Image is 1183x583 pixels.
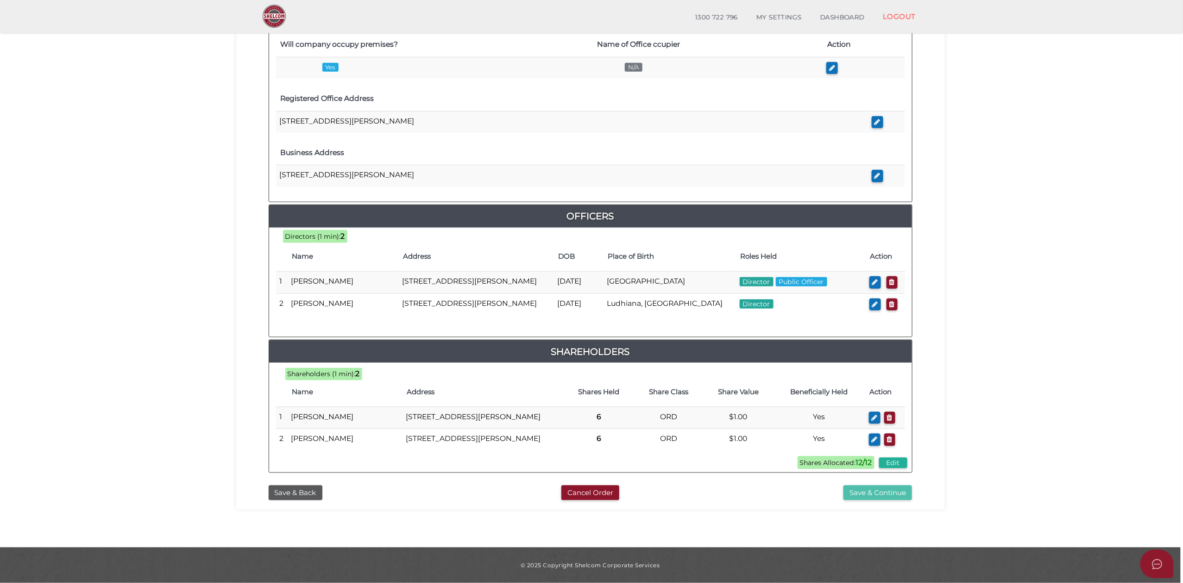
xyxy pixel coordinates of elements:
td: [DATE] [554,293,604,315]
a: 1300 722 796 [686,8,747,27]
td: 1 [276,407,288,429]
h4: Shares Held [569,388,629,396]
td: [PERSON_NAME] [288,293,399,315]
span: Director [740,299,774,309]
span: Shares Allocated: [798,456,875,469]
td: Yes [773,429,865,451]
td: [GEOGRAPHIC_DATA] [604,272,736,294]
td: $1.00 [704,407,773,429]
h4: Place of Birth [608,253,731,260]
th: Registered Office Address [276,87,868,111]
td: 2 [276,429,288,451]
td: [STREET_ADDRESS][PERSON_NAME] [399,293,554,315]
span: Public Officer [776,277,827,286]
h4: Name [292,253,394,260]
td: Yes [773,407,865,429]
th: Business Address [276,141,868,165]
td: [PERSON_NAME] [288,272,399,294]
span: N/A [625,63,642,72]
td: [STREET_ADDRESS][PERSON_NAME] [276,111,868,133]
h4: Address [407,388,559,396]
td: ORD [634,407,704,429]
h4: Roles Held [741,253,861,260]
h4: Action [870,253,900,260]
a: LOGOUT [874,7,925,26]
h4: Action [870,388,900,396]
h4: Share Class [639,388,699,396]
td: Ludhiana, [GEOGRAPHIC_DATA] [604,293,736,315]
h4: Beneficially Held [778,388,861,396]
h4: Share Value [708,388,768,396]
a: Shareholders [269,344,912,359]
td: [STREET_ADDRESS][PERSON_NAME] [402,429,564,451]
a: DASHBOARD [811,8,874,27]
div: © 2025 Copyright Shelcom Corporate Services [243,561,938,569]
h4: Address [403,253,549,260]
b: 6 [597,412,601,421]
th: Name of Office ccupier [592,32,823,57]
td: [STREET_ADDRESS][PERSON_NAME] [402,407,564,429]
button: Open asap [1140,550,1174,578]
b: 6 [597,434,601,443]
b: 2 [356,369,360,378]
span: Director [740,277,774,286]
a: Officers [269,209,912,223]
td: [STREET_ADDRESS][PERSON_NAME] [399,272,554,294]
td: [STREET_ADDRESS][PERSON_NAME] [276,165,868,187]
a: MY SETTINGS [747,8,811,27]
td: [PERSON_NAME] [288,407,403,429]
td: [DATE] [554,272,604,294]
b: 12/12 [856,458,872,467]
h4: Name [292,388,398,396]
th: Will company occupy premises? [276,32,593,57]
th: Action [823,32,905,57]
button: Cancel Order [561,485,619,501]
td: 2 [276,293,288,315]
h4: DOB [559,253,599,260]
td: $1.00 [704,429,773,451]
td: ORD [634,429,704,451]
button: Save & Continue [843,485,912,501]
b: 2 [341,232,345,241]
td: [PERSON_NAME] [288,429,403,451]
span: Yes [322,63,339,72]
span: Directors (1 min): [285,232,341,241]
button: Save & Back [269,485,322,501]
span: Shareholders (1 min): [288,370,356,378]
td: 1 [276,272,288,294]
button: Edit [879,458,907,468]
